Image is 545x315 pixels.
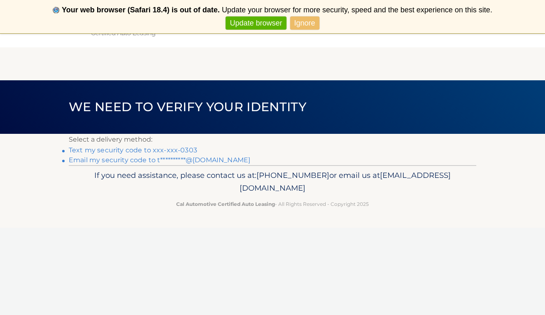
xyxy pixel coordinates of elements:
[226,16,286,30] a: Update browser
[69,99,306,114] span: We need to verify your identity
[74,169,471,195] p: If you need assistance, please contact us at: or email us at
[69,134,476,145] p: Select a delivery method:
[69,146,197,154] a: Text my security code to xxx-xxx-0303
[74,200,471,208] p: - All Rights Reserved - Copyright 2025
[176,201,275,207] strong: Cal Automotive Certified Auto Leasing
[69,156,250,164] a: Email my security code to t**********@[DOMAIN_NAME]
[256,170,329,180] span: [PHONE_NUMBER]
[290,16,319,30] a: Ignore
[222,6,492,14] span: Update your browser for more security, speed and the best experience on this site.
[62,6,220,14] b: Your web browser (Safari 18.4) is out of date.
